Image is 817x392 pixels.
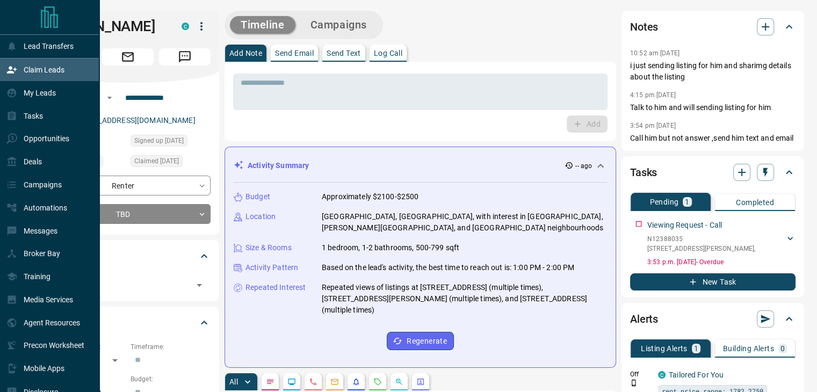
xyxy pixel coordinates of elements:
[248,160,309,171] p: Activity Summary
[322,242,459,253] p: 1 bedroom, 1-2 bathrooms, 500-799 sqft
[694,345,698,352] p: 1
[649,198,678,206] p: Pending
[45,310,211,336] div: Criteria
[322,262,574,273] p: Based on the lead's activity, the best time to reach out is: 1:00 PM - 2:00 PM
[575,161,592,171] p: -- ago
[245,191,270,202] p: Budget
[45,243,211,269] div: Tags
[230,16,295,34] button: Timeline
[45,18,165,35] h1: [PERSON_NAME]
[322,211,607,234] p: [GEOGRAPHIC_DATA], [GEOGRAPHIC_DATA], with interest in [GEOGRAPHIC_DATA], [PERSON_NAME][GEOGRAPHI...
[647,244,755,253] p: [STREET_ADDRESS][PERSON_NAME] ,
[374,49,402,57] p: Log Call
[234,156,607,176] div: Activity Summary-- ago
[630,102,796,113] p: Talk to him and will sending listing for him
[658,371,666,379] div: condos.ca
[300,16,378,34] button: Campaigns
[287,378,296,386] svg: Lead Browsing Activity
[416,378,425,386] svg: Agent Actions
[630,18,658,35] h2: Notes
[45,176,211,195] div: Renter
[630,159,796,185] div: Tasks
[134,135,184,146] span: Signed up [DATE]
[131,342,211,352] p: Timeframe:
[630,122,676,129] p: 3:54 pm [DATE]
[630,14,796,40] div: Notes
[395,378,403,386] svg: Opportunities
[352,378,360,386] svg: Listing Alerts
[736,199,774,206] p: Completed
[229,49,262,57] p: Add Note
[131,374,211,384] p: Budget:
[373,378,382,386] svg: Requests
[330,378,339,386] svg: Emails
[630,306,796,332] div: Alerts
[387,332,454,350] button: Regenerate
[647,232,796,256] div: N12388035[STREET_ADDRESS][PERSON_NAME],
[322,282,607,316] p: Repeated views of listings at [STREET_ADDRESS] (multiple times), [STREET_ADDRESS][PERSON_NAME] (m...
[647,220,722,231] p: Viewing Request - Call
[309,378,317,386] svg: Calls
[630,273,796,291] button: New Task
[102,48,154,66] span: Email
[229,378,238,386] p: All
[245,242,292,253] p: Size & Rooms
[647,257,796,267] p: 3:53 p.m. [DATE] - Overdue
[780,345,785,352] p: 0
[103,91,116,104] button: Open
[630,60,796,83] p: i just sending listing for him and sharimg details about the listing
[685,198,689,206] p: 1
[182,23,189,30] div: condos.ca
[74,116,196,125] a: [EMAIL_ADDRESS][DOMAIN_NAME]
[669,371,724,379] a: Tailored For You
[245,262,298,273] p: Activity Pattern
[192,278,207,293] button: Open
[134,156,179,166] span: Claimed [DATE]
[131,135,211,150] div: Wed Sep 10 2025
[630,379,638,387] svg: Push Notification Only
[630,133,796,144] p: Call him but not answer ,send him text and email
[723,345,774,352] p: Building Alerts
[45,204,211,224] div: TBD
[630,369,652,379] p: Off
[630,310,658,328] h2: Alerts
[630,164,657,181] h2: Tasks
[131,155,211,170] div: Wed Sep 10 2025
[275,49,314,57] p: Send Email
[630,49,679,57] p: 10:52 am [DATE]
[322,191,418,202] p: Approximately $2100-$2500
[245,211,276,222] p: Location
[327,49,361,57] p: Send Text
[266,378,274,386] svg: Notes
[630,91,676,99] p: 4:15 pm [DATE]
[245,282,306,293] p: Repeated Interest
[159,48,211,66] span: Message
[641,345,688,352] p: Listing Alerts
[647,234,755,244] p: N12388035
